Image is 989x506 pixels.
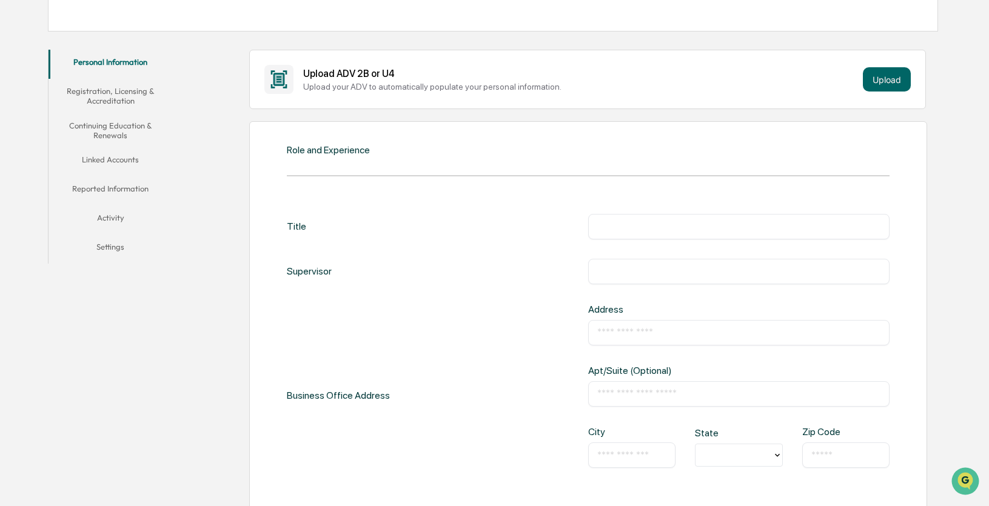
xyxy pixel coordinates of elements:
[121,205,147,215] span: Pylon
[49,79,173,113] button: Registration, Licensing & Accreditation
[206,96,221,111] button: Start new chat
[695,427,734,439] div: State
[287,144,370,156] div: Role and Experience
[588,365,724,376] div: Apt/Suite (Optional)
[49,235,173,264] button: Settings
[7,171,81,193] a: 🔎Data Lookup
[12,154,22,164] div: 🖐️
[588,304,724,315] div: Address
[49,113,173,148] button: Continuing Education & Renewals
[12,25,221,45] p: How can we help?
[49,50,173,79] button: Personal Information
[863,67,911,92] button: Upload
[12,93,34,115] img: 1746055101610-c473b297-6a78-478c-a979-82029cc54cd1
[287,304,390,487] div: Business Office Address
[802,426,842,438] div: Zip Code
[100,153,150,165] span: Attestations
[49,50,173,264] div: secondary tabs example
[287,259,332,284] div: Supervisor
[49,205,173,235] button: Activity
[83,148,155,170] a: 🗄️Attestations
[303,82,857,92] div: Upload your ADV to automatically populate your personal information.
[24,176,76,188] span: Data Lookup
[303,68,857,79] div: Upload ADV 2B or U4
[7,148,83,170] a: 🖐️Preclearance
[41,105,153,115] div: We're available if you need us!
[24,153,78,165] span: Preclearance
[85,205,147,215] a: Powered byPylon
[588,426,628,438] div: City
[49,147,173,176] button: Linked Accounts
[950,466,983,499] iframe: Open customer support
[49,176,173,205] button: Reported Information
[41,93,199,105] div: Start new chat
[287,214,306,239] div: Title
[12,177,22,187] div: 🔎
[88,154,98,164] div: 🗄️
